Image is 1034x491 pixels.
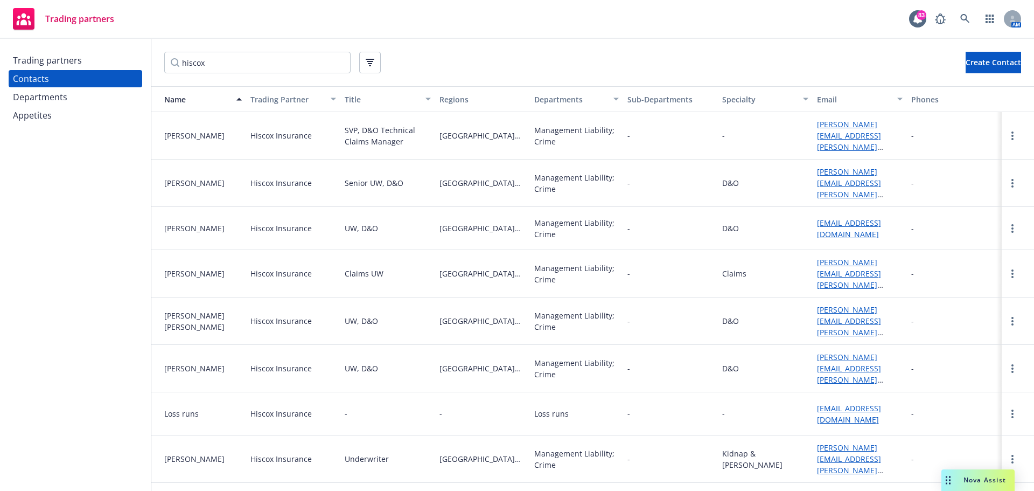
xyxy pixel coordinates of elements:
[911,94,997,105] div: Phones
[627,408,630,419] span: -
[534,172,619,195] div: Management Liability; Crime
[250,130,312,141] div: Hiscox Insurance
[1006,222,1019,235] a: more
[164,223,242,234] div: [PERSON_NAME]
[979,8,1001,30] a: Switch app
[627,363,630,374] span: -
[917,10,926,20] div: 83
[250,363,312,374] div: Hiscox Insurance
[1006,407,1019,420] a: more
[911,363,914,374] div: -
[534,408,569,419] div: Loss runs
[627,223,630,234] span: -
[722,130,725,141] div: -
[439,94,526,105] div: Regions
[345,408,347,419] div: -
[627,453,630,465] span: -
[1006,177,1019,190] a: more
[911,315,914,327] div: -
[164,130,242,141] div: [PERSON_NAME]
[435,86,530,112] button: Regions
[1006,315,1019,328] a: more
[534,310,619,333] div: Management Liability; Crime
[954,8,976,30] a: Search
[156,94,230,105] div: Name
[966,52,1021,73] button: Create Contact
[534,357,619,380] div: Management Liability; Crime
[250,315,312,327] div: Hiscox Insurance
[250,223,312,234] div: Hiscox Insurance
[250,408,312,419] div: Hiscox Insurance
[627,94,714,105] div: Sub-Departments
[1006,267,1019,280] a: more
[439,223,526,234] span: [GEOGRAPHIC_DATA][US_STATE]
[439,363,526,374] span: [GEOGRAPHIC_DATA][US_STATE]
[911,130,914,141] div: -
[246,86,341,112] button: Trading Partner
[817,94,891,105] div: Email
[911,223,914,234] div: -
[627,315,630,327] span: -
[911,177,914,189] div: -
[817,119,881,175] a: [PERSON_NAME][EMAIL_ADDRESS][PERSON_NAME][PERSON_NAME][DOMAIN_NAME]
[911,453,914,465] div: -
[164,408,242,419] div: Loss runs
[9,52,142,69] a: Trading partners
[439,315,526,327] span: [GEOGRAPHIC_DATA][US_STATE]
[817,305,881,360] a: [PERSON_NAME][EMAIL_ADDRESS][PERSON_NAME][PERSON_NAME][DOMAIN_NAME]
[722,363,739,374] div: D&O
[722,448,808,471] div: Kidnap & [PERSON_NAME]
[534,125,619,147] div: Management Liability; Crime
[817,352,881,396] a: [PERSON_NAME][EMAIL_ADDRESS][PERSON_NAME][DOMAIN_NAME]
[722,408,725,419] div: -
[345,268,383,279] div: Claims UW
[534,217,619,240] div: Management Liability; Crime
[345,125,431,147] div: SVP, D&O Technical Claims Manager
[941,469,955,491] div: Drag to move
[250,268,312,279] div: Hiscox Insurance
[627,130,630,141] span: -
[1006,129,1019,142] a: more
[722,315,739,327] div: D&O
[345,363,378,374] div: UW, D&O
[530,86,623,112] button: Departments
[439,268,526,279] span: [GEOGRAPHIC_DATA][US_STATE]
[1006,453,1019,466] a: more
[966,57,1021,67] span: Create Contact
[534,262,619,285] div: Management Liability; Crime
[164,52,351,73] input: Filter by keyword...
[817,257,881,313] a: [PERSON_NAME][EMAIL_ADDRESS][PERSON_NAME][PERSON_NAME][DOMAIN_NAME]
[911,268,914,279] div: -
[9,4,118,34] a: Trading partners
[9,70,142,87] a: Contacts
[718,86,813,112] button: Specialty
[9,88,142,106] a: Departments
[164,177,242,189] div: [PERSON_NAME]
[627,177,630,189] span: -
[439,453,526,465] span: [GEOGRAPHIC_DATA][US_STATE]
[164,268,242,279] div: [PERSON_NAME]
[9,107,142,124] a: Appetites
[722,94,797,105] div: Specialty
[941,469,1015,491] button: Nova Assist
[164,363,242,374] div: [PERSON_NAME]
[13,107,52,124] div: Appetites
[911,408,914,419] div: -
[534,448,619,471] div: Management Liability; Crime
[13,52,82,69] div: Trading partners
[627,268,630,279] span: -
[439,408,526,419] span: -
[623,86,718,112] button: Sub-Departments
[13,88,67,106] div: Departments
[250,453,312,465] div: Hiscox Insurance
[439,130,526,141] span: [GEOGRAPHIC_DATA][US_STATE]
[164,310,242,333] div: [PERSON_NAME] [PERSON_NAME]
[817,218,881,239] a: [EMAIL_ADDRESS][DOMAIN_NAME]
[930,8,951,30] a: Report a Bug
[817,167,881,222] a: [PERSON_NAME][EMAIL_ADDRESS][PERSON_NAME][PERSON_NAME][DOMAIN_NAME]
[345,223,378,234] div: UW, D&O
[340,86,435,112] button: Title
[345,177,403,189] div: Senior UW, D&O
[151,86,246,112] button: Name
